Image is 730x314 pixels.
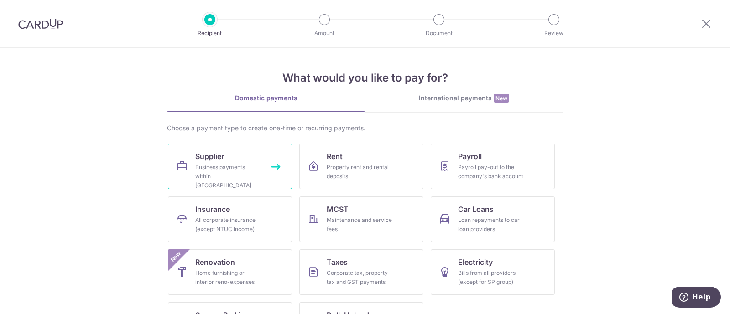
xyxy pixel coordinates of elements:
[431,144,555,189] a: PayrollPayroll pay-out to the company's bank account
[195,163,261,190] div: Business payments within [GEOGRAPHIC_DATA]
[458,268,524,287] div: Bills from all providers (except for SP group)
[494,94,509,103] span: New
[168,249,292,295] a: RenovationHome furnishing or interior reno-expensesNew
[168,196,292,242] a: InsuranceAll corporate insurance (except NTUC Income)
[299,249,423,295] a: TaxesCorporate tax, property tax and GST payments
[167,93,365,103] div: Domestic payments
[458,204,494,215] span: Car Loans
[168,144,292,189] a: SupplierBusiness payments within [GEOGRAPHIC_DATA]
[299,144,423,189] a: RentProperty rent and rental deposits
[327,163,392,181] div: Property rent and rental deposits
[327,151,343,162] span: Rent
[299,196,423,242] a: MCSTMaintenance and service fees
[431,249,555,295] a: ElectricityBills from all providers (except for SP group)
[195,151,224,162] span: Supplier
[195,216,261,234] div: All corporate insurance (except NTUC Income)
[167,70,563,86] h4: What would you like to pay for?
[458,151,482,162] span: Payroll
[327,257,348,268] span: Taxes
[327,204,349,215] span: MCST
[18,18,63,29] img: CardUp
[431,196,555,242] a: Car LoansLoan repayments to car loan providers
[327,268,392,287] div: Corporate tax, property tax and GST payments
[176,29,244,38] p: Recipient
[520,29,588,38] p: Review
[195,257,235,268] span: Renovation
[458,257,493,268] span: Electricity
[167,124,563,133] div: Choose a payment type to create one-time or recurring payments.
[195,204,230,215] span: Insurance
[291,29,358,38] p: Amount
[672,287,721,309] iframe: Opens a widget where you can find more information
[365,93,563,103] div: International payments
[458,163,524,181] div: Payroll pay-out to the company's bank account
[327,216,392,234] div: Maintenance and service fees
[168,249,183,264] span: New
[458,216,524,234] div: Loan repayments to car loan providers
[405,29,473,38] p: Document
[195,268,261,287] div: Home furnishing or interior reno-expenses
